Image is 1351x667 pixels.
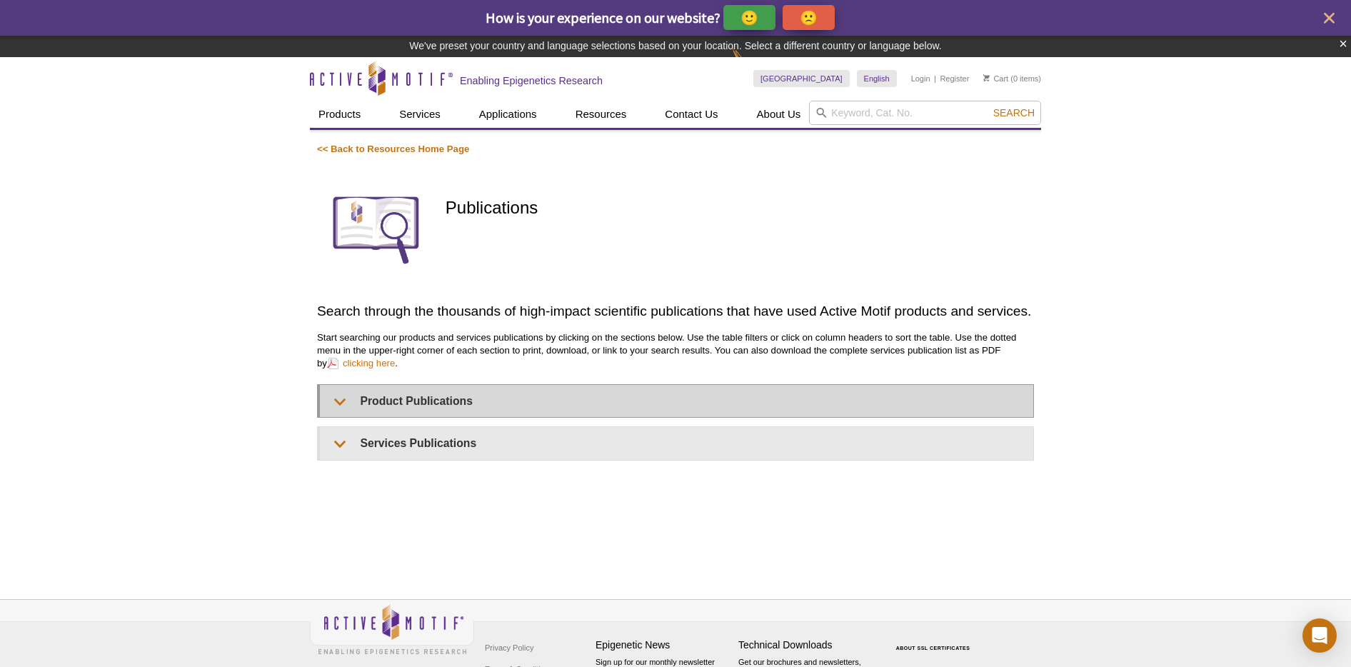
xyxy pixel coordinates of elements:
[471,101,546,128] a: Applications
[317,331,1034,370] p: Start searching our products and services publications by clicking on the sections below. Use the...
[983,70,1041,87] li: (0 items)
[567,101,636,128] a: Resources
[989,106,1039,119] button: Search
[327,356,395,370] a: clicking here
[740,9,758,26] p: 🙂
[596,639,731,651] h4: Epigenetic News
[310,101,369,128] a: Products
[800,9,818,26] p: 🙁
[753,70,850,87] a: [GEOGRAPHIC_DATA]
[732,46,770,80] img: Change Here
[310,600,474,658] img: Active Motif,
[1339,36,1347,52] button: ×
[983,74,990,81] img: Your Cart
[320,385,1033,417] summary: Product Publications
[738,639,874,651] h4: Technical Downloads
[486,9,720,26] span: How is your experience on our website?
[881,625,988,656] table: Click to Verify - This site chose Symantec SSL for secure e-commerce and confidential communicati...
[320,427,1033,459] summary: Services Publications
[656,101,726,128] a: Contact Us
[1302,618,1337,653] div: Open Intercom Messenger
[748,101,810,128] a: About Us
[940,74,969,84] a: Register
[934,70,936,87] li: |
[983,74,1008,84] a: Cart
[896,646,970,651] a: ABOUT SSL CERTIFICATES
[481,637,537,658] a: Privacy Policy
[809,101,1041,125] input: Keyword, Cat. No.
[446,199,1034,219] h1: Publications
[460,74,603,87] h2: Enabling Epigenetics Research
[317,170,435,288] img: Publications
[857,70,897,87] a: English
[317,144,469,154] a: << Back to Resources Home Page
[391,101,449,128] a: Services
[317,301,1034,321] h2: Search through the thousands of high-impact scientific publications that have used Active Motif p...
[1320,9,1338,27] button: close
[911,74,930,84] a: Login
[993,107,1035,119] span: Search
